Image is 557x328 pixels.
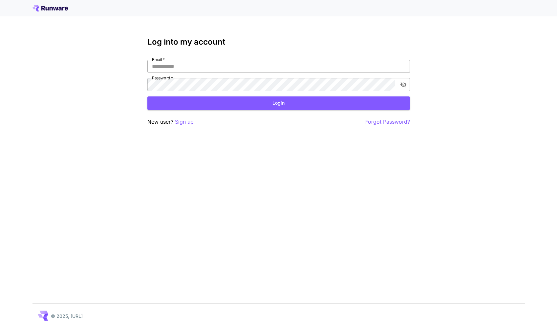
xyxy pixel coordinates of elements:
[365,118,410,126] button: Forgot Password?
[51,313,83,319] p: © 2025, [URL]
[152,75,173,81] label: Password
[147,96,410,110] button: Login
[147,37,410,47] h3: Log into my account
[397,79,409,91] button: toggle password visibility
[147,118,194,126] p: New user?
[152,57,165,62] label: Email
[175,118,194,126] button: Sign up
